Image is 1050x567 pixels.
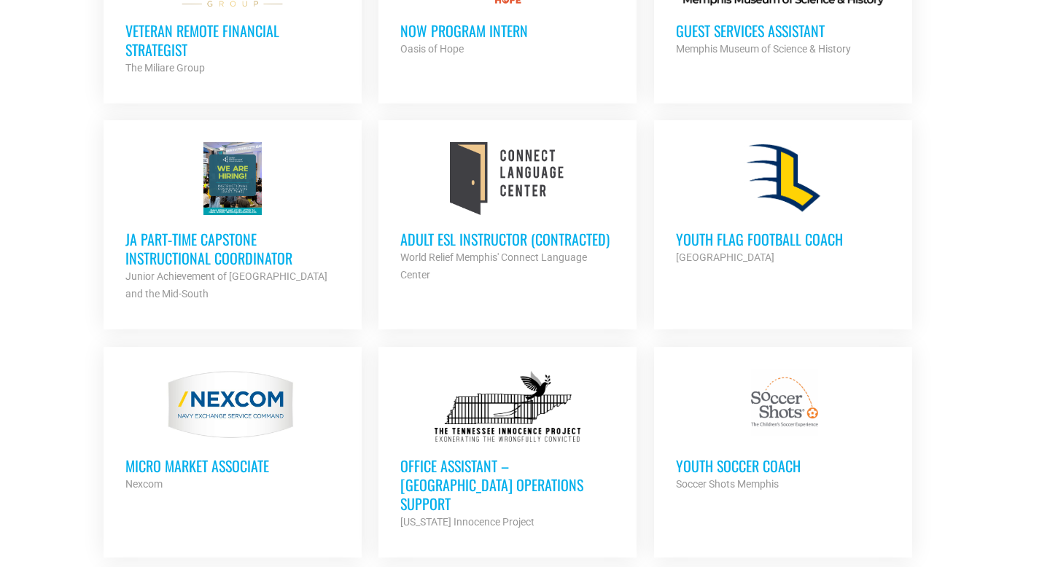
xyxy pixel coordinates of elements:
[125,478,163,490] strong: Nexcom
[654,120,912,288] a: Youth Flag Football Coach [GEOGRAPHIC_DATA]
[125,21,340,59] h3: Veteran Remote Financial Strategist
[400,230,615,249] h3: Adult ESL Instructor (Contracted)
[400,456,615,513] h3: Office Assistant – [GEOGRAPHIC_DATA] Operations Support
[125,456,340,475] h3: Micro Market Associate
[378,347,637,552] a: Office Assistant – [GEOGRAPHIC_DATA] Operations Support [US_STATE] Innocence Project
[104,120,362,324] a: JA Part‐time Capstone Instructional Coordinator Junior Achievement of [GEOGRAPHIC_DATA] and the M...
[125,62,205,74] strong: The Miliare Group
[676,230,890,249] h3: Youth Flag Football Coach
[400,516,534,528] strong: [US_STATE] Innocence Project
[676,251,774,263] strong: [GEOGRAPHIC_DATA]
[125,270,327,300] strong: Junior Achievement of [GEOGRAPHIC_DATA] and the Mid-South
[400,251,587,281] strong: World Relief Memphis' Connect Language Center
[400,43,464,55] strong: Oasis of Hope
[400,21,615,40] h3: NOW Program Intern
[676,456,890,475] h3: Youth Soccer Coach
[125,230,340,267] h3: JA Part‐time Capstone Instructional Coordinator
[654,347,912,515] a: Youth Soccer Coach Soccer Shots Memphis
[676,21,890,40] h3: Guest Services Assistant
[676,478,779,490] strong: Soccer Shots Memphis
[378,120,637,305] a: Adult ESL Instructor (Contracted) World Relief Memphis' Connect Language Center
[104,347,362,515] a: Micro Market Associate Nexcom
[676,43,851,55] strong: Memphis Museum of Science & History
